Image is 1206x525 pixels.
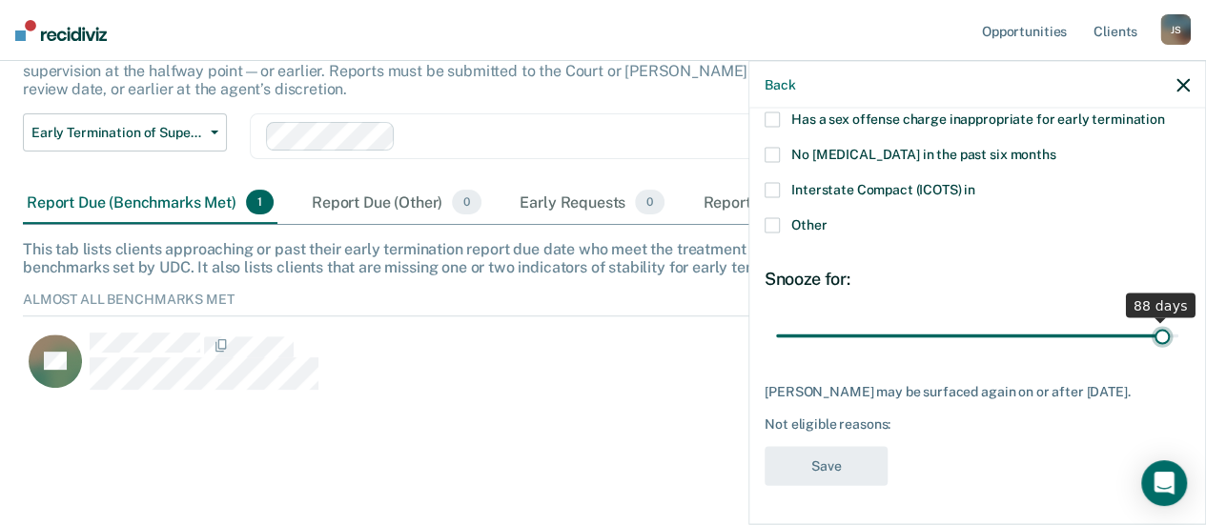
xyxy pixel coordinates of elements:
[765,415,1190,432] div: Not eligible reasons:
[1126,293,1196,318] div: 88 days
[699,182,870,224] div: Report Submitted
[765,76,795,92] button: Back
[791,147,1055,162] span: No [MEDICAL_DATA] in the past six months
[23,240,1183,276] div: This tab lists clients approaching or past their early termination report due date who meet the t...
[791,182,975,197] span: Interstate Compact (ICOTS) in
[308,182,485,224] div: Report Due (Other)
[635,190,664,214] span: 0
[1160,14,1191,45] div: J S
[765,269,1190,290] div: Snooze for:
[791,217,827,232] span: Other
[23,292,1183,316] div: Almost All Benchmarks Met
[1141,460,1187,506] div: Open Intercom Messenger
[452,190,481,214] span: 0
[23,26,1081,99] p: The [US_STATE] Sentencing Commission’s 2025 Adult Sentencing, Release, & Supervision Guidelines e...
[23,332,1038,408] div: CaseloadOpportunityCell-256882
[15,20,107,41] img: Recidiviz
[765,447,888,486] button: Save
[23,182,277,224] div: Report Due (Benchmarks Met)
[31,125,203,141] span: Early Termination of Supervision
[765,383,1190,399] div: [PERSON_NAME] may be surfaced again on or after [DATE].
[791,111,1165,127] span: Has a sex offense charge inappropriate for early termination
[246,190,274,214] span: 1
[516,182,668,224] div: Early Requests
